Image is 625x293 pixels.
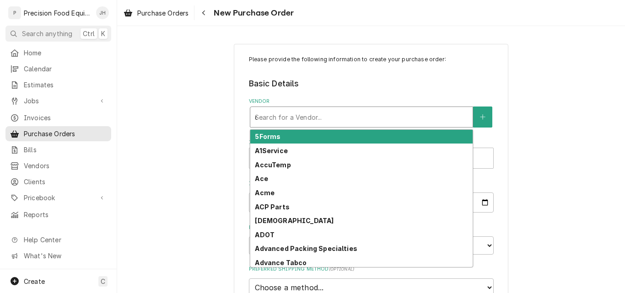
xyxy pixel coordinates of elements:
a: Purchase Orders [120,5,192,21]
div: JH [96,6,109,19]
a: Bills [5,142,111,157]
strong: Ace [255,175,268,182]
span: Pricebook [24,193,93,202]
label: Preferred Shipping Carrier [249,224,494,231]
a: Calendar [5,61,111,76]
strong: Advanced Packing Specialties [255,245,357,252]
a: Invoices [5,110,111,125]
span: What's New [24,251,106,261]
span: C [101,277,105,286]
span: Ctrl [83,29,95,38]
p: Please provide the following information to create your purchase order: [249,55,494,64]
span: K [101,29,105,38]
span: Search anything [22,29,72,38]
span: Purchase Orders [24,129,107,139]
svg: Create New Vendor [480,114,485,120]
a: Go to Help Center [5,232,111,247]
a: Go to Pricebook [5,190,111,205]
strong: 5Forms [255,133,280,140]
span: Home [24,48,107,58]
a: Estimates [5,77,111,92]
a: Go to What's New [5,248,111,263]
strong: AccuTemp [255,161,291,169]
div: Vendor [249,98,494,128]
a: Go to Jobs [5,93,111,108]
label: Vendor [249,98,494,105]
strong: [DEMOGRAPHIC_DATA] [255,217,334,224]
a: Purchase Orders [5,126,111,141]
input: yyyy-mm-dd [249,192,494,213]
a: Vendors [5,158,111,173]
div: P [8,6,21,19]
legend: Basic Details [249,78,494,90]
span: Clients [24,177,107,186]
strong: Acme [255,189,275,197]
div: Inventory Location [249,139,494,169]
span: Purchase Orders [137,8,189,18]
button: Create New Vendor [473,107,492,128]
span: Reports [24,210,107,219]
span: Vendors [24,161,107,170]
div: Jason Hertel's Avatar [96,6,109,19]
span: Jobs [24,96,93,106]
label: Preferred Shipping Method [249,266,494,273]
button: Search anythingCtrlK [5,26,111,42]
strong: ACP Parts [255,203,289,211]
strong: A1Service [255,147,287,154]
div: Precision Food Equipment LLC [24,8,91,18]
label: Issue Date [249,180,494,187]
span: Create [24,277,45,285]
span: Help Center [24,235,106,245]
span: Calendar [24,64,107,74]
div: Issue Date [249,180,494,213]
span: Bills [24,145,107,154]
a: Reports [5,207,111,222]
span: Estimates [24,80,107,90]
a: Clients [5,174,111,189]
label: Inventory Location [249,139,494,146]
button: Navigate back [196,5,211,20]
strong: ADOT [255,231,275,239]
span: New Purchase Order [211,7,294,19]
div: Preferred Shipping Carrier [249,224,494,255]
span: ( optional ) [329,266,355,272]
span: Invoices [24,113,107,123]
a: Home [5,45,111,60]
strong: Advance Tabco [255,259,307,266]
